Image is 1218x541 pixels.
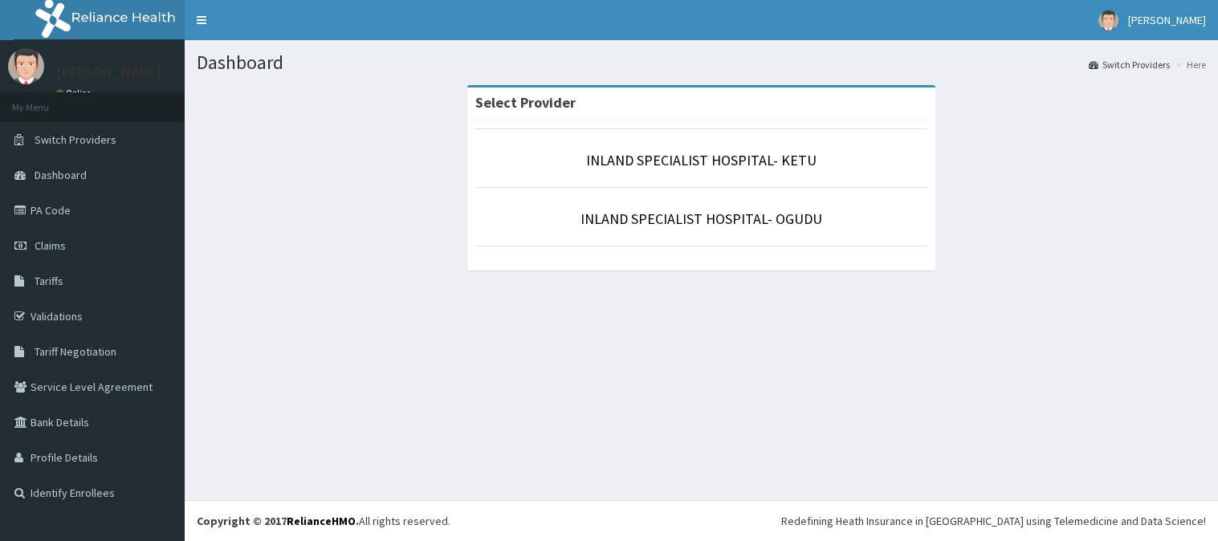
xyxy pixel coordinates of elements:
[1089,58,1170,71] a: Switch Providers
[56,87,95,99] a: Online
[185,500,1218,541] footer: All rights reserved.
[197,52,1206,73] h1: Dashboard
[580,209,822,228] a: INLAND SPECIALIST HOSPITAL- OGUDU
[35,132,116,147] span: Switch Providers
[35,344,116,359] span: Tariff Negotiation
[475,93,576,112] strong: Select Provider
[56,65,161,79] p: [PERSON_NAME]
[35,168,87,182] span: Dashboard
[35,238,66,253] span: Claims
[1128,13,1206,27] span: [PERSON_NAME]
[35,274,63,288] span: Tariffs
[197,514,359,528] strong: Copyright © 2017 .
[1098,10,1118,31] img: User Image
[586,151,817,169] a: INLAND SPECIALIST HOSPITAL- KETU
[1171,58,1206,71] li: Here
[8,48,44,84] img: User Image
[287,514,356,528] a: RelianceHMO
[781,513,1206,529] div: Redefining Heath Insurance in [GEOGRAPHIC_DATA] using Telemedicine and Data Science!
